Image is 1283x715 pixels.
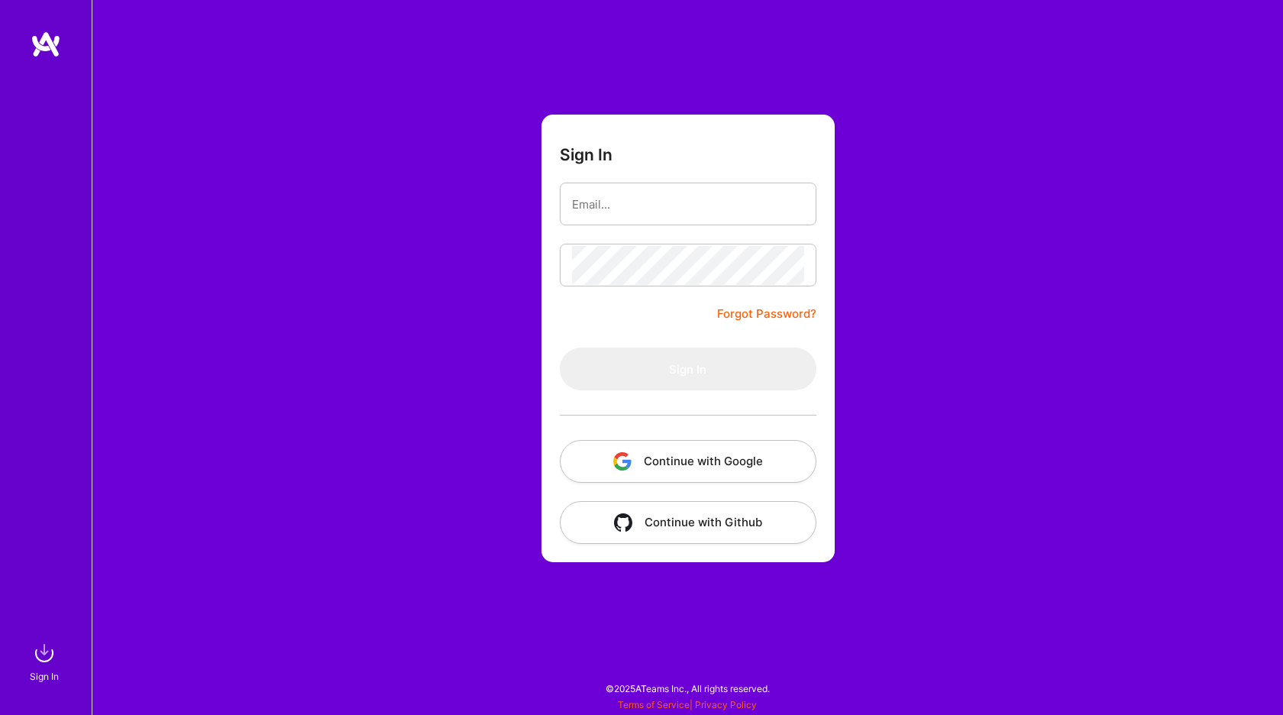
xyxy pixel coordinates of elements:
[560,145,612,164] h3: Sign In
[614,513,632,532] img: icon
[572,185,804,224] input: Email...
[695,699,757,710] a: Privacy Policy
[92,669,1283,707] div: © 2025 ATeams Inc., All rights reserved.
[560,501,816,544] button: Continue with Github
[560,348,816,390] button: Sign In
[560,440,816,483] button: Continue with Google
[30,668,59,684] div: Sign In
[618,699,690,710] a: Terms of Service
[29,638,60,668] img: sign in
[717,305,816,323] a: Forgot Password?
[618,699,757,710] span: |
[32,638,60,684] a: sign inSign In
[613,452,632,471] img: icon
[31,31,61,58] img: logo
